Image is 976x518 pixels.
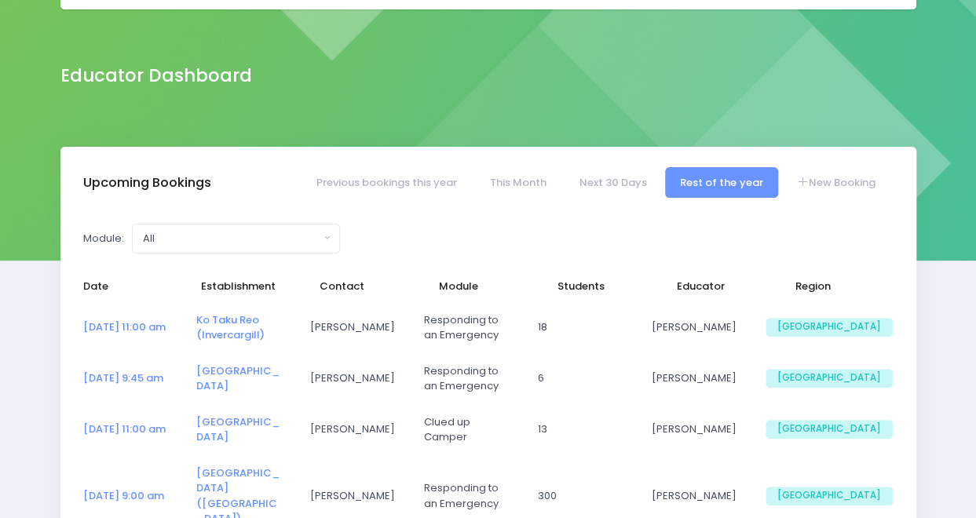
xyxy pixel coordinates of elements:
td: <a href="https://app.stjis.org.nz/establishments/202445" class="font-weight-bold">Hillside Primar... [186,353,300,404]
a: Rest of the year [665,167,778,198]
td: Jo Horrell [300,353,414,404]
h3: Upcoming Bookings [83,175,211,191]
span: Students [557,279,644,294]
td: 6 [528,353,642,404]
span: [PERSON_NAME] [310,488,397,504]
td: 18 [528,302,642,353]
span: Date [83,279,170,294]
td: Responding to an Emergency [414,353,528,404]
span: Educator [677,279,763,294]
h2: Educator Dashboard [60,65,252,86]
div: All [143,231,320,246]
span: Establishment [201,279,287,294]
td: <a href="https://app.stjis.org.nz/bookings/523837" class="font-weight-bold">18 Sep at 11:00 am</a> [83,302,186,353]
a: This Month [474,167,561,198]
span: Region [795,279,882,294]
a: [DATE] 11:00 am [83,421,166,436]
span: [PERSON_NAME] [652,488,738,504]
td: <a href="https://app.stjis.org.nz/bookings/523425" class="font-weight-bold">08 Oct at 11:00 am</a> [83,404,186,455]
span: 6 [538,370,624,386]
span: 13 [538,421,624,437]
td: South Island [755,302,893,353]
td: 13 [528,404,642,455]
td: South Island [755,353,893,404]
td: <a href="https://app.stjis.org.nz/bookings/523424" class="font-weight-bold">08 Oct at 9:45 am</a> [83,353,186,404]
span: Contact [320,279,406,294]
td: <a href="https://app.stjis.org.nz/establishments/209098" class="font-weight-bold">Ko Taku Reo (In... [186,302,300,353]
span: Module [439,279,525,294]
span: [PERSON_NAME] [652,370,738,386]
span: Clued up Camper [424,414,510,445]
span: [GEOGRAPHIC_DATA] [766,318,893,337]
label: Module: [83,231,124,246]
span: [PERSON_NAME] [310,319,397,335]
td: South Island [755,404,893,455]
a: [DATE] 9:00 am [83,488,164,503]
td: Nicky Young [642,404,755,455]
span: [GEOGRAPHIC_DATA] [766,487,893,505]
a: Next 30 Days [565,167,663,198]
td: Clued up Camper [414,404,528,455]
span: [PERSON_NAME] [310,421,397,437]
td: Responding to an Emergency [414,302,528,353]
a: Ko Taku Reo (Invercargill) [196,312,265,343]
td: Jo Horrell [300,404,414,455]
a: [GEOGRAPHIC_DATA] [196,363,280,394]
td: Nicky Young [642,302,755,353]
td: Emma Clarke [300,302,414,353]
a: Previous bookings this year [301,167,472,198]
td: Nicky Young [642,353,755,404]
span: [PERSON_NAME] [652,421,738,437]
button: All [132,224,340,254]
span: Responding to an Emergency [424,480,510,511]
span: Responding to an Emergency [424,312,510,343]
a: New Booking [780,167,890,198]
td: <a href="https://app.stjis.org.nz/establishments/202445" class="font-weight-bold">Hillside Primar... [186,404,300,455]
a: [DATE] 11:00 am [83,319,166,334]
a: [GEOGRAPHIC_DATA] [196,414,280,445]
a: [DATE] 9:45 am [83,370,163,385]
span: 300 [538,488,624,504]
span: [GEOGRAPHIC_DATA] [766,369,893,388]
span: 18 [538,319,624,335]
span: [GEOGRAPHIC_DATA] [766,420,893,439]
span: [PERSON_NAME] [652,319,738,335]
span: Responding to an Emergency [424,363,510,394]
span: [PERSON_NAME] [310,370,397,386]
